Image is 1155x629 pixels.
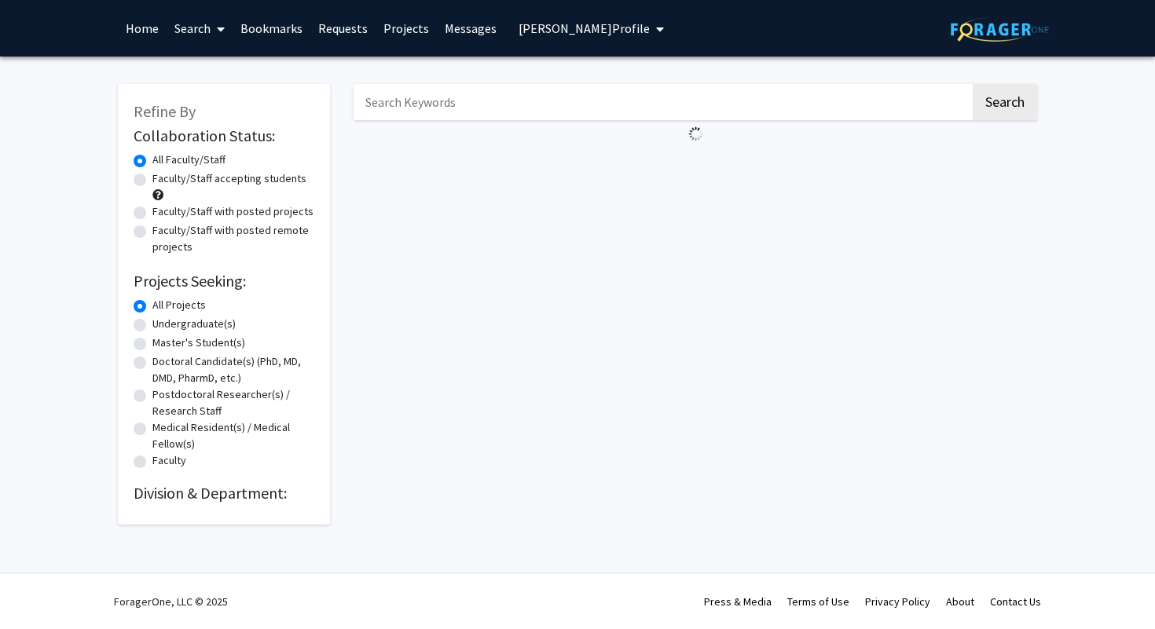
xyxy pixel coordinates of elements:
a: Press & Media [704,594,772,609]
label: All Projects [152,297,206,313]
label: Faculty/Staff accepting students [152,170,306,187]
img: ForagerOne Logo [951,17,1049,42]
a: Projects [376,1,437,56]
label: Doctoral Candidate(s) (PhD, MD, DMD, PharmD, etc.) [152,353,314,386]
label: Faculty/Staff with posted remote projects [152,222,314,255]
a: Messages [437,1,504,56]
h2: Projects Seeking: [134,272,314,291]
h2: Division & Department: [134,484,314,503]
label: Master's Student(s) [152,335,245,351]
a: Home [118,1,167,56]
a: Terms of Use [787,594,849,609]
a: Bookmarks [233,1,310,56]
a: About [946,594,974,609]
a: Requests [310,1,376,56]
label: All Faculty/Staff [152,152,225,168]
label: Faculty/Staff with posted projects [152,203,313,220]
label: Postdoctoral Researcher(s) / Research Staff [152,386,314,419]
label: Medical Resident(s) / Medical Fellow(s) [152,419,314,452]
a: Search [167,1,233,56]
div: ForagerOne, LLC © 2025 [114,574,228,629]
nav: Page navigation [354,148,1037,184]
a: Privacy Policy [865,594,930,609]
span: Refine By [134,101,196,121]
a: Contact Us [990,594,1041,609]
img: Loading [682,120,709,148]
input: Search Keywords [354,84,970,120]
label: Undergraduate(s) [152,316,236,332]
label: Faculty [152,452,186,469]
button: Search [973,84,1037,120]
h2: Collaboration Status: [134,126,314,145]
span: [PERSON_NAME] Profile [519,20,650,36]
